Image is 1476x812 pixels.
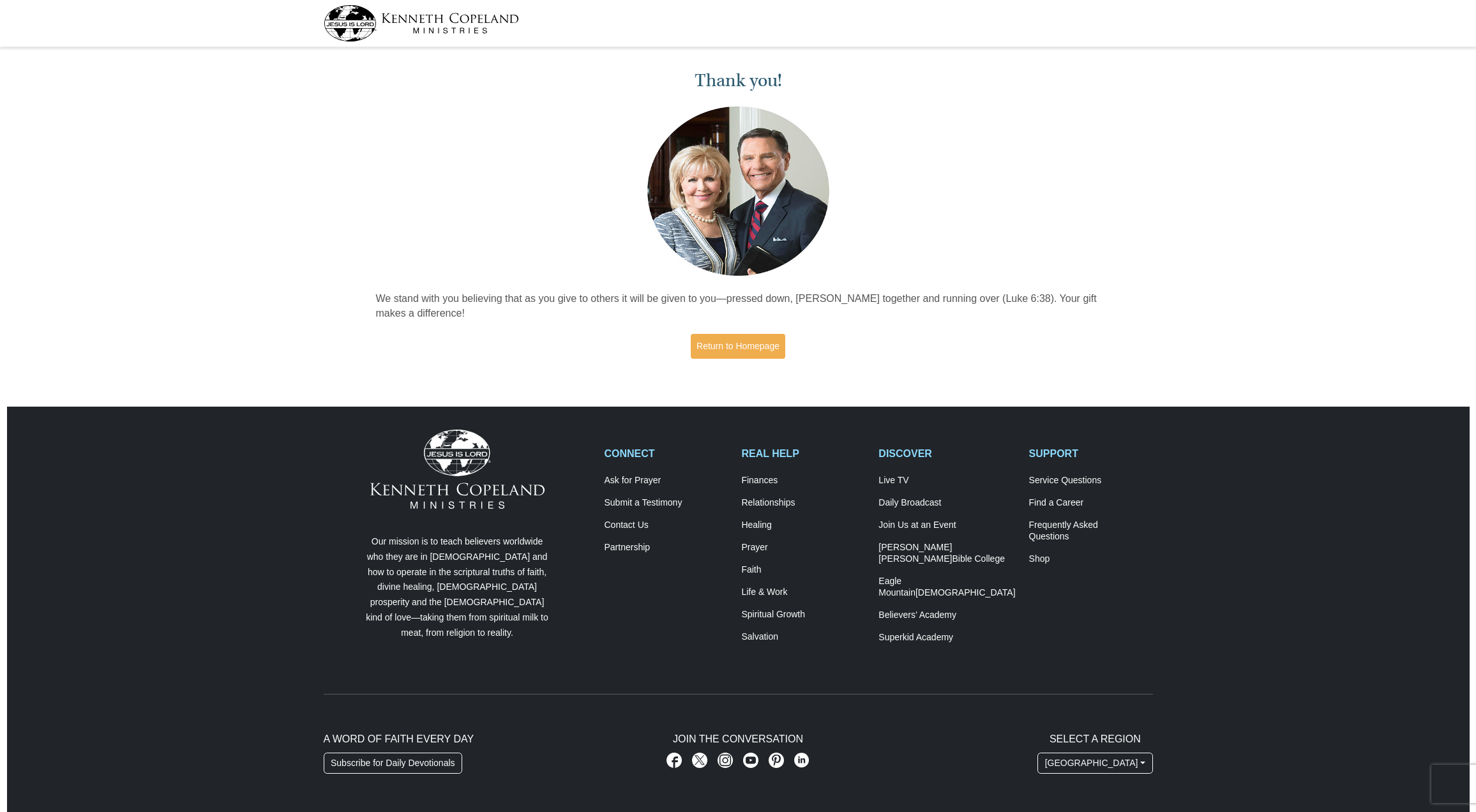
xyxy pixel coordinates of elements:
h2: CONNECT [605,447,728,460]
span: Bible College [952,553,1005,564]
a: Submit a Testimony [605,497,728,509]
a: Prayer [741,542,865,553]
span: A Word of Faith Every Day [324,733,474,744]
a: Return to Homepage [691,334,785,359]
img: kcm-header-logo.svg [324,5,519,41]
a: Superkid Academy [878,632,1015,643]
a: Finances [741,475,865,486]
h2: SUPPORT [1029,447,1153,460]
a: Contact Us [605,520,728,531]
a: Daily Broadcast [878,497,1015,509]
a: Life & Work [741,587,865,598]
img: Kenneth Copeland Ministries [370,430,545,509]
h2: DISCOVER [878,447,1015,460]
a: Faith [741,564,865,576]
button: [GEOGRAPHIC_DATA] [1037,753,1152,774]
a: Partnership [605,542,728,553]
img: Kenneth and Gloria [644,103,832,279]
h2: Join The Conversation [605,733,872,745]
a: Salvation [741,631,865,643]
a: Subscribe for Daily Devotionals [324,753,463,774]
a: [PERSON_NAME] [PERSON_NAME]Bible College [878,542,1015,565]
a: Relationships [741,497,865,509]
a: Spiritual Growth [741,609,865,620]
a: Believers’ Academy [878,610,1015,621]
a: Live TV [878,475,1015,486]
h2: REAL HELP [741,447,865,460]
a: Shop [1029,553,1153,565]
a: Join Us at an Event [878,520,1015,531]
a: Healing [741,520,865,531]
a: Ask for Prayer [605,475,728,486]
p: Our mission is to teach believers worldwide who they are in [DEMOGRAPHIC_DATA] and how to operate... [363,534,552,641]
a: Eagle Mountain[DEMOGRAPHIC_DATA] [878,576,1015,599]
p: We stand with you believing that as you give to others it will be given to you—pressed down, [PER... [376,292,1101,321]
a: Frequently AskedQuestions [1029,520,1153,543]
h2: Select A Region [1037,733,1152,745]
span: [DEMOGRAPHIC_DATA] [915,587,1016,598]
a: Service Questions [1029,475,1153,486]
a: Find a Career [1029,497,1153,509]
h1: Thank you! [376,70,1101,91]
